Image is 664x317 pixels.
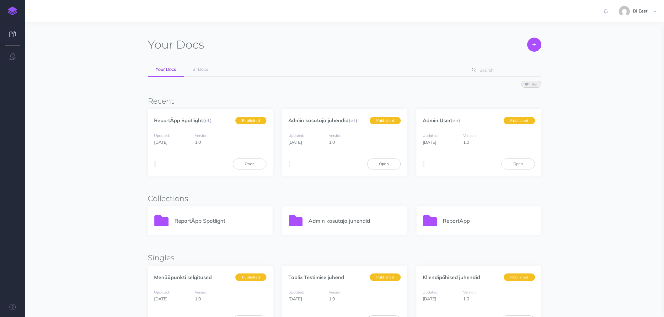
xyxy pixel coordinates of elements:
[521,81,541,88] button: Filter
[463,296,469,302] span: 1.0
[619,6,630,17] img: 9862dc5e82047a4d9ba6d08c04ce6da6.jpg
[154,133,170,138] small: Updated:
[154,296,168,302] span: [DATE]
[423,290,438,294] small: Updated:
[192,66,208,72] span: BI Docs
[463,139,469,145] span: 1.0
[423,139,436,145] span: [DATE]
[174,216,266,225] p: ReportÄpp Spotlight
[423,274,480,280] a: Kliendipõhised juhendid
[148,195,541,203] h3: Collections
[288,117,357,123] a: Admin kasutaja juhendid(et)
[148,97,541,105] h3: Recent
[195,290,208,294] small: Version:
[288,274,344,280] a: Tablix Testimise juhend
[423,133,438,138] small: Updated:
[289,160,290,169] i: More actions
[443,216,535,225] p: ReportÄpp
[423,215,437,226] img: icon-folder.svg
[148,38,173,51] span: Your
[154,117,212,123] a: ReportÄpp Spotlight(et)
[329,133,342,138] small: Version:
[288,296,302,302] span: [DATE]
[156,66,176,72] span: Your Docs
[288,133,304,138] small: Updated:
[148,63,184,77] a: Your Docs
[329,290,342,294] small: Version:
[423,160,425,169] i: More actions
[423,117,460,123] a: Admin User(en)
[630,8,652,14] span: BI Eesti
[367,158,401,169] a: Open
[154,160,156,169] i: More actions
[289,215,303,226] img: icon-folder.svg
[154,215,169,226] img: icon-folder.svg
[148,38,204,52] h1: Docs
[233,158,266,169] a: Open
[154,274,212,280] a: Menüüpunkti selgitused
[288,290,304,294] small: Updated:
[185,63,216,76] a: BI Docs
[195,296,201,302] span: 1.0
[8,7,17,15] img: logo-mark.svg
[463,133,477,138] small: Version:
[329,139,335,145] span: 1.0
[349,117,357,123] span: (et)
[288,139,302,145] span: [DATE]
[203,117,212,123] span: (et)
[451,117,460,123] span: (en)
[195,133,208,138] small: Version:
[148,254,541,262] h3: Singles
[329,296,335,302] span: 1.0
[478,65,531,76] input: Search
[501,158,535,169] a: Open
[423,296,436,302] span: [DATE]
[308,216,400,225] p: Admin kasutaja juhendid
[154,290,170,294] small: Updated:
[463,290,477,294] small: Version:
[195,139,201,145] span: 1.0
[154,139,168,145] span: [DATE]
